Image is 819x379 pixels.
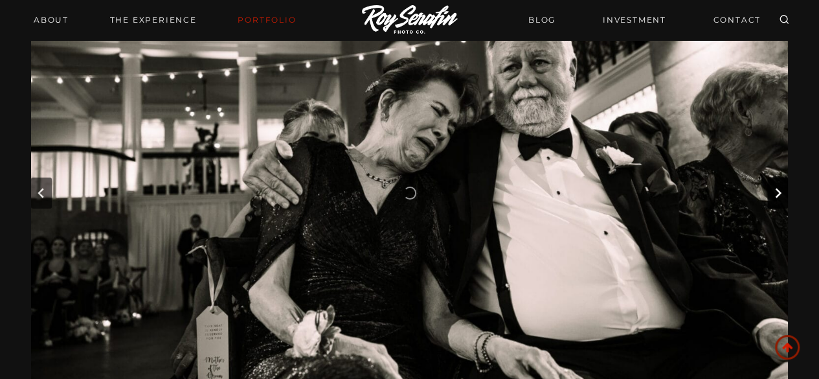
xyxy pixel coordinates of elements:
[595,8,674,31] a: INVESTMENT
[362,5,458,36] img: Logo of Roy Serafin Photo Co., featuring stylized text in white on a light background, representi...
[775,11,793,29] button: View Search Form
[102,11,205,29] a: THE EXPERIENCE
[705,8,769,31] a: CONTACT
[767,178,788,209] button: Next slide
[230,11,304,29] a: Portfolio
[521,8,563,31] a: BLOG
[31,178,52,209] button: Previous slide
[521,8,769,31] nav: Secondary Navigation
[26,11,76,29] a: About
[26,11,304,29] nav: Primary Navigation
[775,335,800,360] a: Scroll to top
